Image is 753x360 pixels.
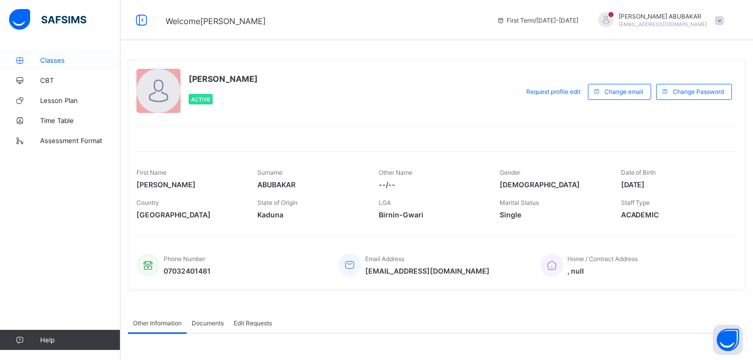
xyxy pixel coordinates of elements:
[133,319,182,327] span: Other Information
[9,9,86,30] img: safsims
[621,169,656,176] span: Date of Birth
[136,199,159,206] span: Country
[500,199,539,206] span: Marital Status
[588,12,729,29] div: AHMADABUBAKAR
[379,199,391,206] span: LGA
[164,255,205,263] span: Phone Number
[164,267,211,275] span: 07032401481
[526,88,580,95] span: Request profile edit
[619,13,707,20] span: [PERSON_NAME] ABUBAKAR
[136,169,167,176] span: First Name
[500,169,520,176] span: Gender
[40,96,120,104] span: Lesson Plan
[257,210,363,219] span: Kaduna
[713,325,743,355] button: Open asap
[234,319,272,327] span: Edit Requests
[379,210,485,219] span: Birnin-Gwari
[40,56,120,64] span: Classes
[673,88,724,95] span: Change Password
[136,210,242,219] span: [GEOGRAPHIC_DATA]
[192,319,224,327] span: Documents
[40,116,120,125] span: Time Table
[621,199,650,206] span: Staff Type
[365,267,490,275] span: [EMAIL_ADDRESS][DOMAIN_NAME]
[40,76,120,84] span: CBT
[500,210,606,219] span: Single
[619,21,707,27] span: [EMAIL_ADDRESS][DOMAIN_NAME]
[257,199,297,206] span: State of Origin
[189,74,258,84] span: [PERSON_NAME]
[257,169,282,176] span: Surname
[621,180,727,189] span: [DATE]
[379,169,412,176] span: Other Name
[257,180,363,189] span: ABUBAKAR
[379,180,485,189] span: --/--
[136,180,242,189] span: [PERSON_NAME]
[365,255,404,263] span: Email Address
[191,96,210,102] span: Active
[40,336,120,344] span: Help
[40,137,120,145] span: Assessment Format
[621,210,727,219] span: ACADEMIC
[500,180,606,189] span: [DEMOGRAPHIC_DATA]
[166,16,266,26] span: Welcome [PERSON_NAME]
[605,88,643,95] span: Change email
[567,255,638,263] span: Home / Contract Address
[497,17,578,24] span: session/term information
[567,267,638,275] span: , null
